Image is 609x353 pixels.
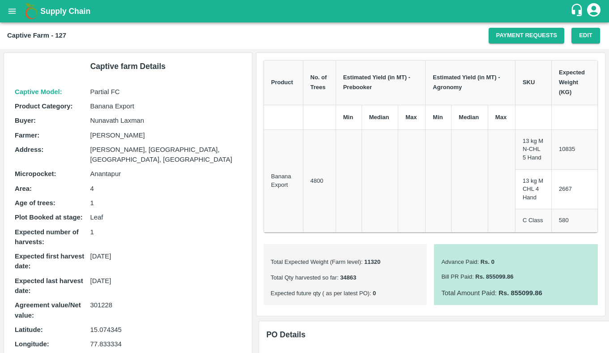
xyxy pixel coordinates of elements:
th: Median [362,105,398,129]
button: Edit [571,28,600,43]
p: Total Amount Paid : [441,288,591,298]
b: Address : [15,146,43,153]
b: Plot Booked at stage : [15,214,83,221]
th: Median [451,105,488,129]
a: Payment Requests [489,28,564,43]
b: Rs. 855099.86 [474,273,514,280]
p: [PERSON_NAME], [GEOGRAPHIC_DATA], [GEOGRAPHIC_DATA], [GEOGRAPHIC_DATA] [90,145,241,165]
b: Rs. 0 [479,258,494,265]
p: Bill PR Paid : [441,273,591,281]
p: 77.833334 [90,339,241,349]
td: 4800 [303,129,336,232]
p: Nunavath Laxman [90,116,241,125]
p: 1 [90,227,241,237]
p: 15.074345 [90,325,241,335]
b: Supply Chain [40,7,90,16]
th: Expected Weight (KG) [552,60,598,105]
p: Anantapur [90,169,241,179]
p: Leaf [90,212,241,222]
td: C Class [515,209,551,232]
th: Estimated Yield (in MT) - Prebooker [336,60,426,105]
p: [DATE] [90,276,241,286]
b: Captive Farm - 127 [7,32,66,39]
p: 4 [90,184,241,194]
th: Product [264,60,303,105]
p: Expected future qty ( as per latest PO) : [271,289,420,298]
td: Banana Export [264,129,303,232]
th: Max [398,105,426,129]
td: 10835 [552,129,598,169]
b: 34863 [339,274,357,281]
b: Farmer : [15,132,39,139]
b: Expected first harvest date : [15,253,84,270]
p: Total Expected Weight (Farm level) : [271,258,420,267]
td: 2667 [552,169,598,209]
b: Area : [15,185,32,192]
th: Estimated Yield (in MT) - Agronomy [426,60,515,105]
th: Min [336,105,362,129]
th: Min [426,105,451,129]
div: account of current user [586,2,602,21]
img: logo [22,2,40,20]
a: Supply Chain [40,5,570,17]
p: 1 [90,198,241,208]
b: Micropocket : [15,170,56,177]
b: Rs. 855099.86 [497,289,542,297]
b: Product Category : [15,103,73,110]
td: 13 kg M CHL 4 Hand [515,169,551,209]
p: [DATE] [90,251,241,261]
b: 11320 [362,258,380,265]
p: Advance Paid : [441,258,591,267]
p: Banana Export [90,101,241,111]
b: Latitude : [15,326,43,333]
p: 301228 [90,300,241,310]
td: 580 [552,209,598,232]
b: Expected number of harvests : [15,228,79,245]
p: [PERSON_NAME] [90,130,241,140]
div: customer-support [570,3,586,19]
b: Expected last harvest date : [15,277,83,294]
td: 13 kg M N-CHL 5 Hand [515,129,551,169]
th: SKU [515,60,551,105]
h6: Captive farm Details [11,60,245,73]
p: Total Qty harvested so far : [271,274,420,282]
button: open drawer [2,1,22,22]
h6: PO Details [266,328,306,344]
b: Agreement value/Net value : [15,301,81,319]
b: Captive Model : [15,88,62,95]
b: Age of trees : [15,199,55,207]
th: No. of Trees [303,60,336,105]
b: Longitude : [15,340,49,348]
p: Partial FC [90,87,241,97]
b: 0 [371,290,376,297]
th: Max [488,105,515,129]
b: Buyer : [15,117,36,124]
